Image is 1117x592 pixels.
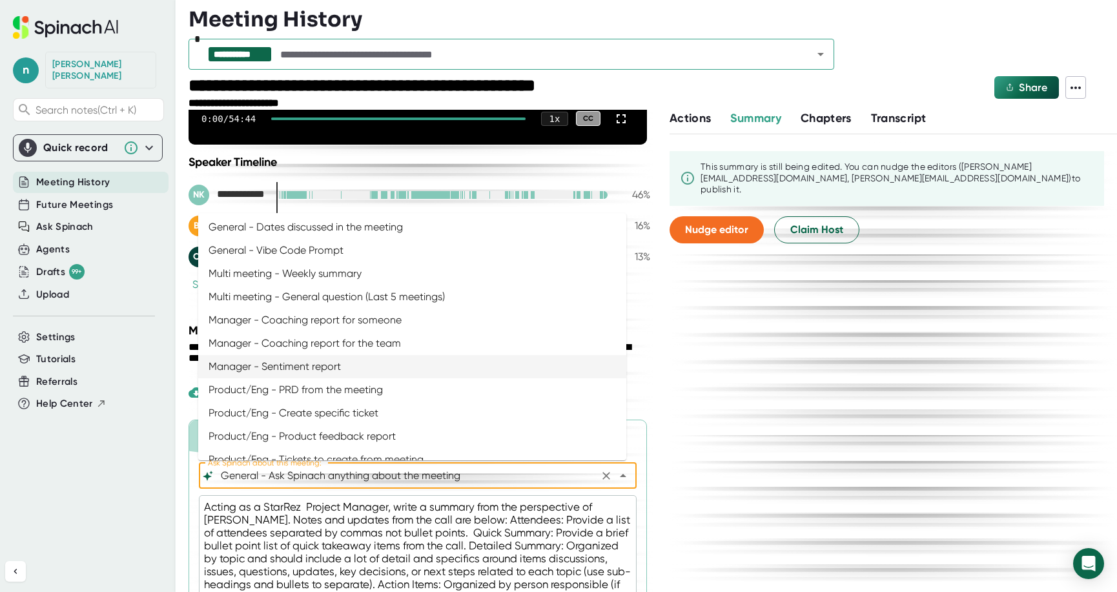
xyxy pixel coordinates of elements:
[198,448,626,471] li: Product/Eng - Tickets to create from meeting
[576,111,600,126] div: CC
[36,396,93,411] span: Help Center
[198,355,626,378] li: Manager - Sentiment report
[52,59,149,81] div: Nicole Kelly
[36,242,70,257] button: Agents
[36,104,160,116] span: Search notes (Ctrl + K)
[5,561,26,582] button: Collapse sidebar
[198,216,626,239] li: General - Dates discussed in the meeting
[36,198,113,212] button: Future Meetings
[541,112,568,126] div: 1 x
[812,45,830,63] button: Open
[670,216,764,243] button: Nudge editor
[189,247,209,267] div: CK
[871,111,927,125] span: Transcript
[201,114,256,124] div: 0:00 / 54:44
[36,175,110,190] button: Meeting History
[189,185,209,205] div: NK
[198,332,626,355] li: Manager - Coaching report for the team
[189,278,252,291] button: See more+
[871,110,927,127] button: Transcript
[36,264,85,280] div: Drafts
[801,111,852,125] span: Chapters
[790,222,843,238] span: Claim Host
[189,155,650,169] div: Speaker Timeline
[1019,81,1047,94] span: Share
[19,135,157,161] div: Quick record
[36,374,77,389] button: Referrals
[198,262,626,285] li: Multi meeting - Weekly summary
[730,110,781,127] button: Summary
[69,264,85,280] div: 99+
[701,161,1094,196] div: This summary is still being edited. You can nudge the editor s ([PERSON_NAME][EMAIL_ADDRESS][DOMA...
[198,402,626,425] li: Product/Eng - Create specific ticket
[685,223,748,236] span: Nudge editor
[36,352,76,367] button: Tutorials
[198,425,626,448] li: Product/Eng - Product feedback report
[1073,548,1104,579] div: Open Intercom Messenger
[730,111,781,125] span: Summary
[36,330,76,345] button: Settings
[36,219,94,234] button: Ask Spinach
[670,111,711,125] span: Actions
[36,396,107,411] button: Help Center
[43,141,117,154] div: Quick record
[198,239,626,262] li: General - Vibe Code Prompt
[189,216,209,236] div: BR
[618,189,650,201] div: 46 %
[198,378,626,402] li: Product/Eng - PRD from the meeting
[994,76,1059,99] button: Share
[36,264,85,280] button: Drafts 99+
[618,219,650,232] div: 16 %
[189,323,653,338] div: Meeting Attendees
[198,309,626,332] li: Manager - Coaching report for someone
[198,285,626,309] li: Multi meeting - General question (Last 5 meetings)
[801,110,852,127] button: Chapters
[13,57,39,83] span: n
[670,110,711,127] button: Actions
[597,467,615,485] button: Clear
[614,467,632,485] button: Close
[618,250,650,263] div: 13 %
[774,216,859,243] button: Claim Host
[36,287,69,302] button: Upload
[189,7,362,32] h3: Meeting History
[218,467,595,485] input: What can we do to help?
[189,385,289,400] div: Download Video
[189,185,266,205] div: Nicole Kelly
